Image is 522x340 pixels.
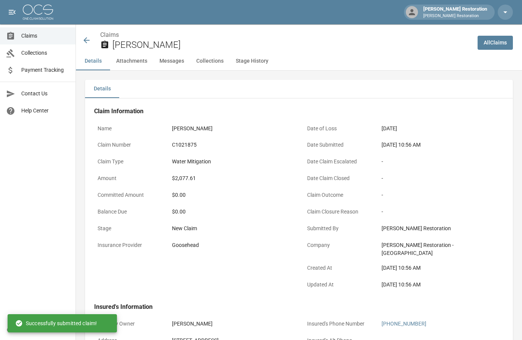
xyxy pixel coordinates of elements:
div: [PERSON_NAME] Restoration - [GEOGRAPHIC_DATA] [382,241,501,257]
p: Stage [94,221,162,236]
button: Stage History [230,52,274,70]
div: $0.00 [172,191,291,199]
p: Insured's Phone Number [304,316,372,331]
p: Submitted By [304,221,372,236]
div: - [382,191,501,199]
span: Collections [21,49,69,57]
div: - [382,208,501,216]
div: [DATE] 10:56 AM [382,281,501,289]
div: anchor tabs [76,52,522,70]
span: Claims [21,32,69,40]
div: - [382,158,501,166]
div: [PERSON_NAME] [172,320,213,328]
p: Claim Number [94,138,162,152]
button: open drawer [5,5,20,20]
button: Messages [153,52,190,70]
a: Claims [100,31,119,38]
p: Date Claim Escalated [304,154,372,169]
span: Contact Us [21,90,69,98]
p: Balance Due [94,204,162,219]
p: Insurance Provider [94,238,162,253]
p: [PERSON_NAME] Restoration [423,13,487,19]
div: details tabs [85,80,513,98]
nav: breadcrumb [100,30,472,40]
div: New Claim [172,225,291,232]
p: Date Submitted [304,138,372,152]
span: Help Center [21,107,69,115]
img: ocs-logo-white-transparent.png [23,5,53,20]
div: [DATE] 10:56 AM [382,264,501,272]
a: [PHONE_NUMBER] [382,321,426,327]
p: Claim Outcome [304,188,372,202]
p: Claim Type [94,154,162,169]
h4: Claim Information [94,108,504,115]
button: Details [85,80,119,98]
div: [PERSON_NAME] [172,125,213,133]
p: Committed Amount [94,188,162,202]
p: Company [304,238,372,253]
p: Property Owner [94,316,162,331]
button: Details [76,52,110,70]
div: C1021875 [172,141,197,149]
div: - [382,174,501,182]
p: Claim Closure Reason [304,204,372,219]
p: Date Claim Closed [304,171,372,186]
p: Name [94,121,162,136]
div: [PERSON_NAME] Restoration [382,225,501,232]
div: [DATE] [382,125,397,133]
p: Date of Loss [304,121,372,136]
h2: [PERSON_NAME] [112,40,472,51]
div: $2,077.61 [172,174,196,182]
div: [DATE] 10:56 AM [382,141,501,149]
p: Updated At [304,277,372,292]
div: © 2025 One Claim Solution [7,326,69,334]
p: Created At [304,261,372,275]
div: $0.00 [172,208,291,216]
div: Successfully submitted claim! [15,316,97,330]
p: Amount [94,171,162,186]
div: [PERSON_NAME] Restoration [420,5,490,19]
button: Collections [190,52,230,70]
div: Water Mitigation [172,158,211,166]
div: Goosehead [172,241,199,249]
span: Payment Tracking [21,66,69,74]
a: AllClaims [478,36,513,50]
button: Attachments [110,52,153,70]
h4: Insured's Information [94,303,504,311]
